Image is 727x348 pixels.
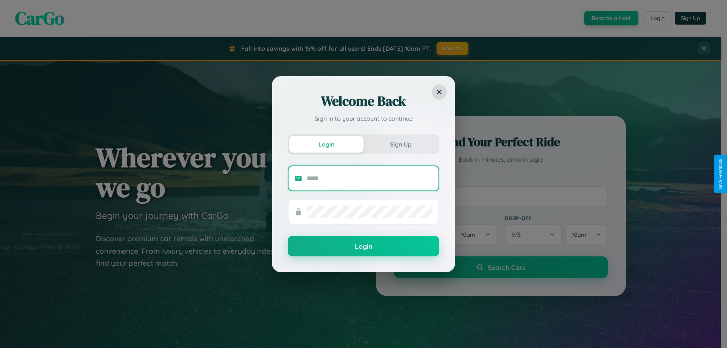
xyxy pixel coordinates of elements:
[718,159,723,189] div: Give Feedback
[288,236,439,256] button: Login
[289,136,363,153] button: Login
[288,114,439,123] p: Sign in to your account to continue
[363,136,438,153] button: Sign Up
[288,92,439,110] h2: Welcome Back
